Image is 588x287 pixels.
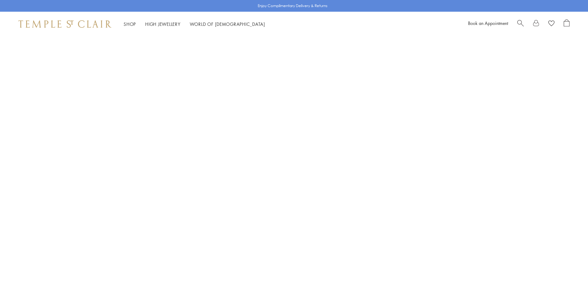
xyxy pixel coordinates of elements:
a: Open Shopping Bag [564,19,570,29]
a: Book an Appointment [468,20,508,26]
img: Temple St. Clair [18,20,111,28]
a: High JewelleryHigh Jewellery [145,21,181,27]
nav: Main navigation [124,20,265,28]
a: World of [DEMOGRAPHIC_DATA]World of [DEMOGRAPHIC_DATA] [190,21,265,27]
a: Search [517,19,524,29]
p: Enjoy Complimentary Delivery & Returns [258,3,328,9]
a: ShopShop [124,21,136,27]
a: View Wishlist [548,19,554,29]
